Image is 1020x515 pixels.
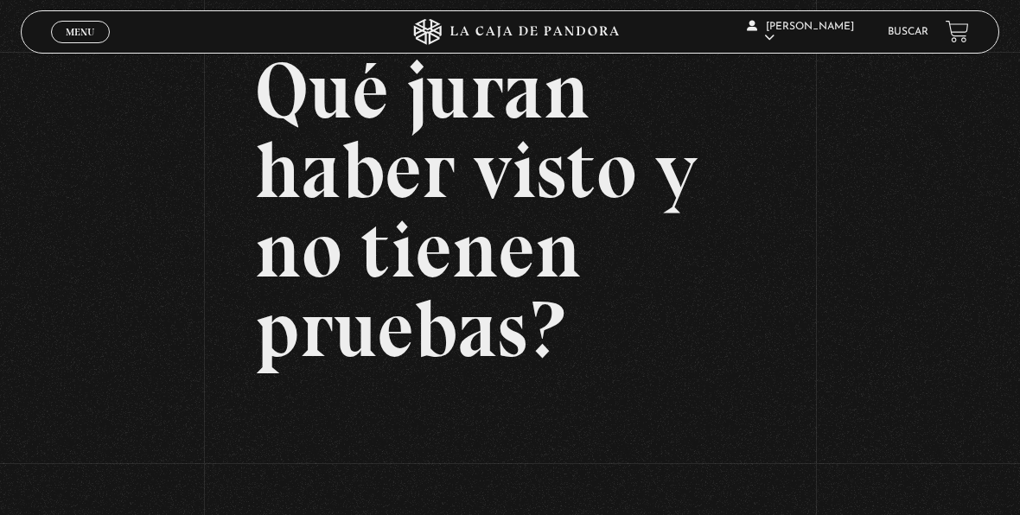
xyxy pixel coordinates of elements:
[255,51,764,369] h2: Qué juran haber visto y no tienen pruebas?
[747,22,854,43] span: [PERSON_NAME]
[888,27,928,37] a: Buscar
[66,27,94,37] span: Menu
[946,20,969,43] a: View your shopping cart
[61,41,101,54] span: Cerrar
